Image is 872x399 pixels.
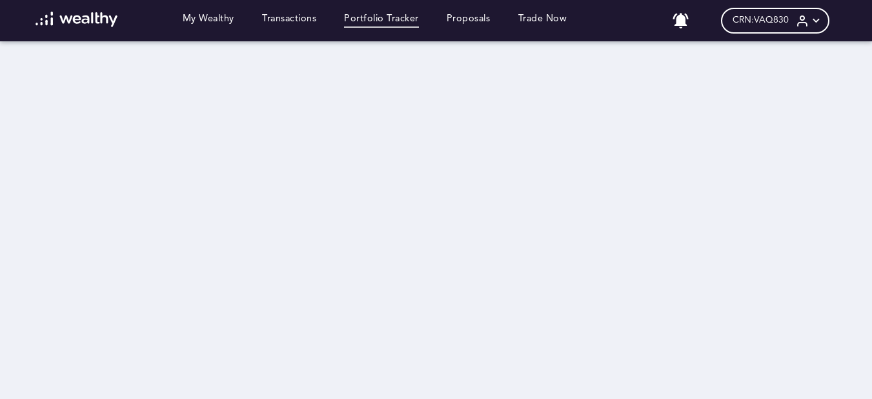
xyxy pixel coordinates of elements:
[183,14,234,28] a: My Wealthy
[447,14,491,28] a: Proposals
[35,12,117,27] img: wl-logo-white.svg
[344,14,419,28] a: Portfolio Tracker
[262,14,316,28] a: Transactions
[518,14,567,28] a: Trade Now
[733,15,789,26] span: CRN: VAQ830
